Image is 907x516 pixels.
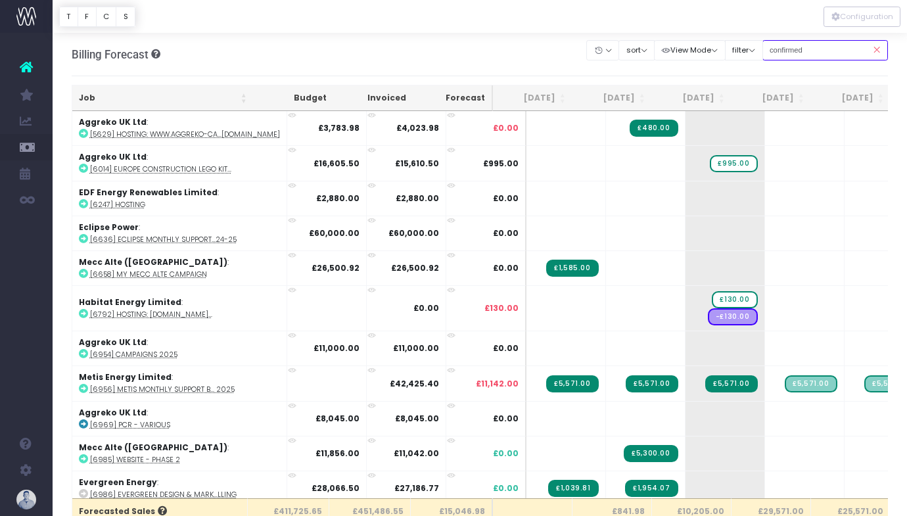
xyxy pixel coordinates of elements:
strong: £8,045.00 [315,413,360,424]
span: Streamtime Invoice: 5184 – [6658] My Mecc Alte Campaign [546,260,598,277]
td: : [72,401,287,436]
abbr: [6985] Website - phase 2 [90,455,180,465]
button: filter [725,40,763,60]
td: : [72,145,287,180]
abbr: [6954] Campaigns 2025 [90,350,177,360]
th: Sep 25: activate to sort column ascending [572,85,652,111]
th: Oct 25: activate to sort column ascending [652,85,732,111]
strong: £0.00 [413,302,439,314]
strong: Evergreen Energy [79,477,157,488]
td: : [72,436,287,471]
strong: Eclipse Power [79,222,139,233]
strong: Aggreko UK Ltd [79,116,147,128]
span: £0.00 [493,193,519,204]
strong: £26,500.92 [312,262,360,273]
span: Streamtime Invoice: 5197 – [6986] Design & Marketing Support 2025 [548,480,598,497]
strong: Metis Energy Limited [79,371,172,383]
span: Streamtime Invoice: 5217 – [6956] Metis Design & Marketing Support 2025 [705,375,757,392]
th: Dec 25: activate to sort column ascending [811,85,891,111]
th: Budget [254,85,333,111]
th: Invoiced [333,85,413,111]
td: : [72,216,287,250]
strong: Aggreko UK Ltd [79,151,147,162]
span: £0.00 [493,448,519,459]
span: £11,142.00 [476,378,519,390]
button: F [78,7,97,27]
strong: £11,856.00 [315,448,360,459]
button: T [59,7,78,27]
td: : [72,250,287,285]
button: S [116,7,135,27]
strong: £11,000.00 [393,342,439,354]
span: £0.00 [493,262,519,274]
td: : [72,111,287,145]
abbr: [6014] Europe Construction Lego Kits [90,164,231,174]
button: C [96,7,117,27]
strong: £4,023.98 [396,122,439,133]
td: : [72,181,287,216]
span: £0.00 [493,122,519,134]
strong: £60,000.00 [309,227,360,239]
abbr: [6636] Eclipse Monthly Support - Billing 24-25 [90,235,237,245]
span: Streamtime Invoice: 5201 – [5629] Hosting: www.aggreko-calculators.com [630,120,678,137]
span: Billing Forecast [72,48,149,61]
strong: EDF Energy Renewables Limited [79,187,218,198]
span: £130.00 [484,302,519,314]
span: Streamtime Draft Order: 1004 – href [708,308,758,325]
abbr: [6986] Evergreen Design & Marketing Support 2025 billing [90,490,237,500]
strong: £60,000.00 [388,227,439,239]
span: wayahead Sales Forecast Item [710,155,757,172]
span: £0.00 [493,342,519,354]
abbr: [5629] Hosting: www.aggreko-calculators.com [90,129,280,139]
span: Streamtime Invoice: 5174 – [6956] Metis Design & Marketing Support 2025 [546,375,598,392]
strong: Mecc Alte ([GEOGRAPHIC_DATA]) [79,256,227,268]
abbr: [6969] PCR - various [90,420,170,430]
strong: Aggreko UK Ltd [79,337,147,348]
strong: £15,610.50 [395,158,439,169]
th: Nov 25: activate to sort column ascending [732,85,811,111]
strong: Habitat Energy Limited [79,296,181,308]
td: : [72,331,287,365]
td: : [72,471,287,505]
abbr: [6247] Hosting [90,200,145,210]
strong: £2,880.00 [316,193,360,204]
span: Streamtime Invoice: 5208 – [6985] Website - Phase B & C Design [624,445,678,462]
abbr: [6956] Metis Monthly Support Billing 2025 [90,385,235,394]
strong: £16,605.50 [314,158,360,169]
strong: £28,066.50 [312,482,360,494]
strong: £2,880.00 [396,193,439,204]
td: : [72,365,287,400]
strong: £27,186.77 [394,482,439,494]
span: £0.00 [493,482,519,494]
span: £995.00 [483,158,519,170]
strong: Aggreko UK Ltd [79,407,147,418]
th: Aug 25: activate to sort column ascending [493,85,572,111]
button: sort [618,40,655,60]
span: £0.00 [493,413,519,425]
td: : [72,285,287,331]
button: Configuration [824,7,900,27]
abbr: [6792] Hosting: www.habitat.energy [90,310,212,319]
strong: £8,045.00 [395,413,439,424]
span: Streamtime Invoice: 5207 – [6956] Metis Design & Marketing Support 2025 [626,375,678,392]
strong: £11,042.00 [394,448,439,459]
span: £0.00 [493,227,519,239]
img: images/default_profile_image.png [16,490,36,509]
span: Streamtime Invoice: 5198 – [6986] Design & Marketing Support 2025 [625,480,678,497]
strong: Mecc Alte ([GEOGRAPHIC_DATA]) [79,442,227,453]
span: wayahead Sales Forecast Item [712,291,757,308]
strong: £42,425.40 [390,378,439,389]
div: Vertical button group [59,7,135,27]
button: View Mode [654,40,726,60]
span: Streamtime Draft Invoice: [6956] Metis Design & Marketing Support 2025 [785,375,837,392]
strong: £3,783.98 [318,122,360,133]
strong: £26,500.92 [391,262,439,273]
div: Vertical button group [824,7,900,27]
th: Job: activate to sort column ascending [72,85,254,111]
input: Search... [762,40,889,60]
strong: £11,000.00 [314,342,360,354]
th: Forecast [413,85,493,111]
abbr: [6658] My Mecc Alte Campaign [90,270,207,279]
